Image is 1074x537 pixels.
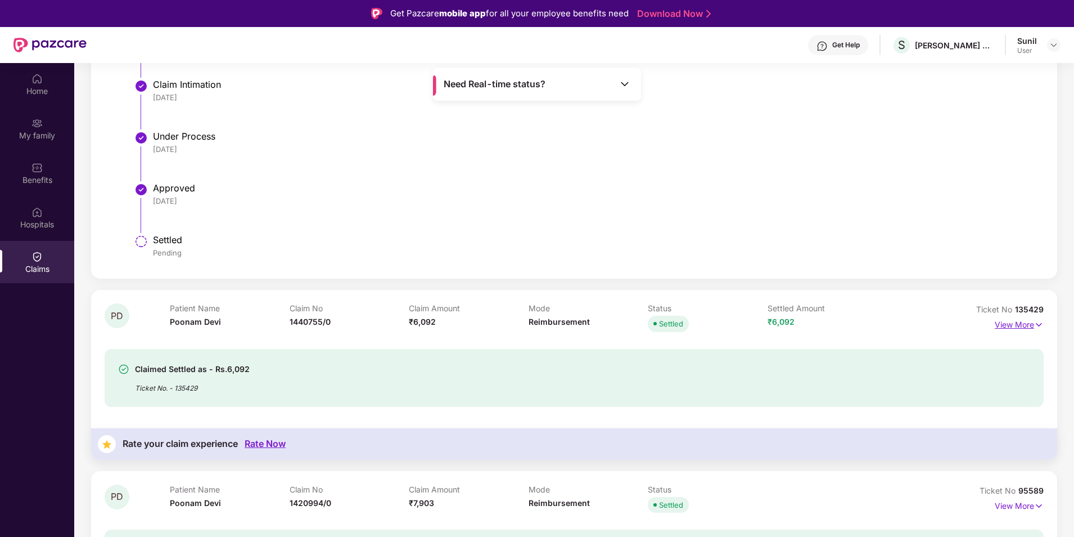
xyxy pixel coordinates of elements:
[134,79,148,93] img: svg+xml;base64,PHN2ZyBpZD0iU3RlcC1Eb25lLTMyeDMyIiB4bWxucz0iaHR0cDovL3d3dy53My5vcmcvMjAwMC9zdmciIH...
[290,317,331,326] span: 1440755/0
[170,317,221,326] span: Poonam Devi
[1049,41,1058,50] img: svg+xml;base64,PHN2ZyBpZD0iRHJvcGRvd24tMzJ4MzIiIHhtbG5zPSJodHRwOi8vd3d3LnczLm9yZy8yMDAwL3N2ZyIgd2...
[648,485,768,494] p: Status
[31,118,43,129] img: svg+xml;base64,PHN2ZyB3aWR0aD0iMjAiIGhlaWdodD0iMjAiIHZpZXdCb3g9IjAgMCAyMCAyMCIgZmlsbD0ibm9uZSIgeG...
[832,41,860,50] div: Get Help
[170,498,221,508] span: Poonam Devi
[995,497,1044,512] p: View More
[1018,486,1044,495] span: 95589
[637,8,707,20] a: Download Now
[153,79,1032,90] div: Claim Intimation
[31,73,43,84] img: svg+xml;base64,PHN2ZyBpZD0iSG9tZSIgeG1sbnM9Imh0dHA6Ly93d3cudzMub3JnLzIwMDAvc3ZnIiB3aWR0aD0iMjAiIG...
[439,8,486,19] strong: mobile app
[290,303,409,313] p: Claim No
[153,196,1032,206] div: [DATE]
[995,316,1044,331] p: View More
[153,144,1032,154] div: [DATE]
[1017,35,1037,46] div: Sunil
[290,485,409,494] p: Claim No
[768,317,795,326] span: ₹6,092
[409,498,434,508] span: ₹7,903
[409,303,529,313] p: Claim Amount
[915,40,994,51] div: [PERSON_NAME] CONSULTANTS P LTD
[980,486,1018,495] span: Ticket No
[153,234,1032,245] div: Settled
[1017,46,1037,55] div: User
[153,182,1032,194] div: Approved
[153,131,1032,142] div: Under Process
[135,363,250,376] div: Claimed Settled as - Rs.6,092
[1015,305,1044,314] span: 135429
[390,7,629,20] div: Get Pazcare for all your employee benefits need
[976,305,1015,314] span: Ticket No
[1034,319,1044,331] img: svg+xml;base64,PHN2ZyB4bWxucz0iaHR0cDovL3d3dy53My5vcmcvMjAwMC9zdmciIHdpZHRoPSIxNyIgaGVpZ2h0PSIxNy...
[111,492,123,502] span: PD
[98,435,116,453] img: svg+xml;base64,PHN2ZyB4bWxucz0iaHR0cDovL3d3dy53My5vcmcvMjAwMC9zdmciIHdpZHRoPSIzNyIgaGVpZ2h0PSIzNy...
[111,311,123,321] span: PD
[170,303,290,313] p: Patient Name
[134,183,148,196] img: svg+xml;base64,PHN2ZyBpZD0iU3RlcC1Eb25lLTMyeDMyIiB4bWxucz0iaHR0cDovL3d3dy53My5vcmcvMjAwMC9zdmciIH...
[31,251,43,262] img: svg+xml;base64,PHN2ZyBpZD0iQ2xhaW0iIHhtbG5zPSJodHRwOi8vd3d3LnczLm9yZy8yMDAwL3N2ZyIgd2lkdGg9IjIwIi...
[659,499,683,511] div: Settled
[1034,500,1044,512] img: svg+xml;base64,PHN2ZyB4bWxucz0iaHR0cDovL3d3dy53My5vcmcvMjAwMC9zdmciIHdpZHRoPSIxNyIgaGVpZ2h0PSIxNy...
[371,8,382,19] img: Logo
[153,248,1032,258] div: Pending
[409,317,436,326] span: ₹6,092
[135,376,250,393] div: Ticket No. - 135429
[529,303,648,313] p: Mode
[245,438,286,449] div: Rate Now
[768,303,887,313] p: Settled Amount
[529,485,648,494] p: Mode
[529,317,590,326] span: Reimbursement
[619,78,630,89] img: Toggle Icon
[290,498,331,508] span: 1420994/0
[529,498,590,508] span: Reimbursement
[648,303,768,313] p: Status
[31,207,43,218] img: svg+xml;base64,PHN2ZyBpZD0iSG9zcGl0YWxzIiB4bWxucz0iaHR0cDovL3d3dy53My5vcmcvMjAwMC9zdmciIHdpZHRoPS...
[118,364,129,375] img: svg+xml;base64,PHN2ZyBpZD0iU3VjY2Vzcy0zMngzMiIgeG1sbnM9Imh0dHA6Ly93d3cudzMub3JnLzIwMDAvc3ZnIiB3aW...
[706,8,711,20] img: Stroke
[170,485,290,494] p: Patient Name
[659,318,683,329] div: Settled
[134,131,148,145] img: svg+xml;base64,PHN2ZyBpZD0iU3RlcC1Eb25lLTMyeDMyIiB4bWxucz0iaHR0cDovL3d3dy53My5vcmcvMjAwMC9zdmciIH...
[13,38,87,52] img: New Pazcare Logo
[123,438,238,449] div: Rate your claim experience
[444,78,545,90] span: Need Real-time status?
[153,92,1032,102] div: [DATE]
[816,41,828,52] img: svg+xml;base64,PHN2ZyBpZD0iSGVscC0zMngzMiIgeG1sbnM9Imh0dHA6Ly93d3cudzMub3JnLzIwMDAvc3ZnIiB3aWR0aD...
[409,485,529,494] p: Claim Amount
[134,235,148,248] img: svg+xml;base64,PHN2ZyBpZD0iU3RlcC1QZW5kaW5nLTMyeDMyIiB4bWxucz0iaHR0cDovL3d3dy53My5vcmcvMjAwMC9zdm...
[31,162,43,173] img: svg+xml;base64,PHN2ZyBpZD0iQmVuZWZpdHMiIHhtbG5zPSJodHRwOi8vd3d3LnczLm9yZy8yMDAwL3N2ZyIgd2lkdGg9Ij...
[898,38,905,52] span: S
